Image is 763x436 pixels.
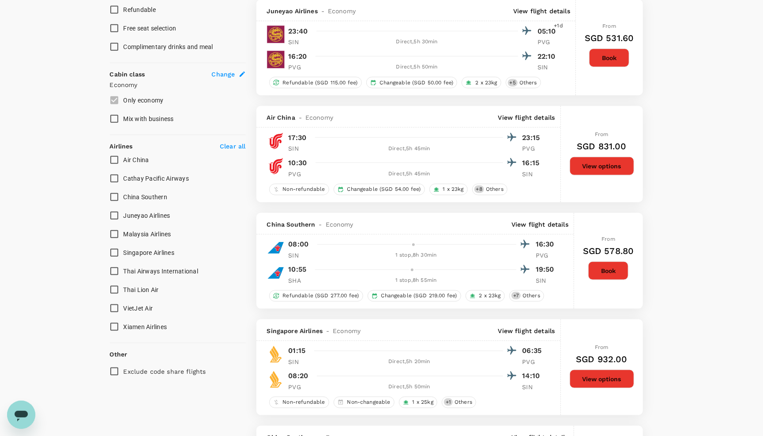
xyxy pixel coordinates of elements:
p: Exclude code share flights [124,367,206,376]
p: SIN [289,251,311,260]
span: Refundable (SGD 115.00 fee) [279,79,361,87]
p: 17:30 [289,133,307,143]
p: Economy [110,80,246,89]
p: 10:55 [289,264,307,275]
div: Non-changeable [334,397,395,408]
span: - [323,326,333,335]
p: PVG [522,144,545,153]
p: 14:10 [522,371,545,381]
p: SIN [537,63,560,72]
p: 08:00 [289,239,309,250]
span: Only economy [124,97,164,104]
div: Direct , 5h 30min [316,38,519,46]
p: 01:15 [289,345,306,356]
span: + 5 [508,79,518,87]
p: SIN [289,144,311,153]
span: Refundable (SGD 277.00 fee) [279,292,363,300]
h6: SGD 831.00 [577,139,627,153]
button: Book [589,49,629,67]
div: Non-refundable [269,397,329,408]
span: Change [212,70,235,79]
span: Others [519,292,544,300]
div: +7Others [509,290,544,302]
span: From [595,131,609,137]
div: 1 stop , 8h 55min [316,276,517,285]
span: From [601,236,615,242]
p: 22:10 [537,51,560,62]
span: China Southern [124,193,168,201]
img: SQ [267,371,285,388]
p: 23:15 [522,133,545,143]
p: PVG [536,251,558,260]
span: Changeable (SGD 50.00 fee) [376,79,457,87]
p: PVG [537,38,560,46]
div: Direct , 5h 45min [316,144,503,153]
span: + 8 [474,186,484,193]
div: 2 x 23kg [466,290,505,302]
span: Economy [305,113,333,122]
p: PVG [289,63,311,72]
button: Book [588,262,628,280]
span: Others [451,398,476,406]
span: From [595,344,609,350]
h6: SGD 531.60 [585,31,634,45]
span: Others [516,79,541,87]
span: 2 x 23kg [472,79,500,87]
div: Direct , 5h 20min [316,357,503,366]
h6: SGD 578.80 [583,244,634,258]
span: China Southern [267,220,316,229]
p: 16:20 [289,51,307,62]
span: Juneyao Airlines [124,212,170,219]
span: + 7 [511,292,521,300]
p: 16:30 [536,239,558,250]
span: Free seat selection [124,25,177,32]
div: +8Others [472,184,507,195]
p: SHA [289,276,311,285]
span: Economy [333,326,361,335]
p: View flight details [498,326,555,335]
span: Non-refundable [279,186,329,193]
p: View flight details [513,7,570,15]
img: CZ [267,264,285,282]
div: Refundable (SGD 115.00 fee) [269,77,362,88]
span: Changeable (SGD 219.00 fee) [378,292,461,300]
span: Air China [124,156,149,163]
span: Economy [326,220,353,229]
p: 19:50 [536,264,558,275]
span: Singapore Airlines [267,326,323,335]
span: - [318,7,328,15]
p: 06:35 [522,345,545,356]
p: Other [110,350,128,359]
span: VietJet Air [124,305,153,312]
span: Others [482,186,507,193]
span: 1 x 23kg [440,186,467,193]
div: 1 x 23kg [429,184,468,195]
p: Clear all [220,142,245,151]
span: Air China [267,113,295,122]
p: PVG [289,170,311,178]
div: Changeable (SGD 50.00 fee) [366,77,458,88]
p: PVG [289,383,311,391]
span: Changeable (SGD 54.00 fee) [344,186,425,193]
div: Changeable (SGD 219.00 fee) [368,290,461,302]
p: 08:20 [289,371,308,381]
p: 16:15 [522,158,545,168]
p: SIN [522,170,545,178]
p: SIN [536,276,558,285]
div: +5Others [506,77,541,88]
span: Cathay Pacific Airways [124,175,189,182]
span: Mix with business [124,115,174,122]
span: Refundable [124,6,156,13]
span: +1d [554,22,563,30]
span: Singapore Airlines [124,249,175,256]
button: View options [570,370,634,388]
div: Direct , 5h 50min [316,383,503,391]
div: +1Others [442,397,476,408]
img: CA [267,157,285,175]
div: Direct , 5h 45min [316,170,503,178]
span: Thai Lion Air [124,286,159,293]
img: HO [267,26,285,43]
span: Economy [328,7,356,15]
div: Non-refundable [269,184,329,195]
span: 1 x 25kg [409,398,437,406]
